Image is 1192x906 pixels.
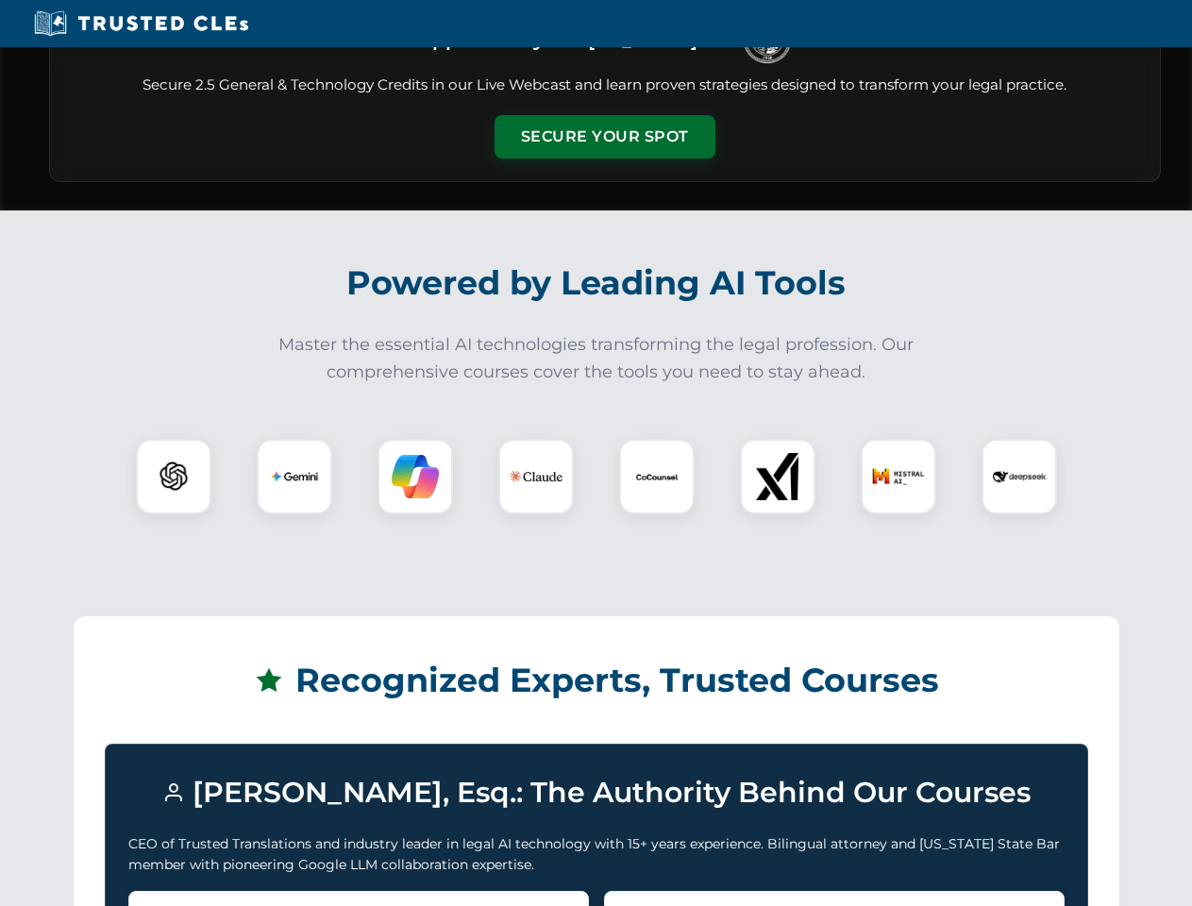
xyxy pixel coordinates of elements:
[872,450,925,503] img: Mistral AI Logo
[495,115,715,159] button: Secure Your Spot
[128,767,1065,818] h3: [PERSON_NAME], Esq.: The Authority Behind Our Courses
[378,439,453,514] div: Copilot
[28,9,254,38] img: Trusted CLEs
[146,449,201,504] img: ChatGPT Logo
[993,450,1046,503] img: DeepSeek Logo
[74,250,1119,316] h2: Powered by Leading AI Tools
[498,439,574,514] div: Claude
[633,453,680,500] img: CoCounsel Logo
[861,439,936,514] div: Mistral AI
[266,331,927,386] p: Master the essential AI technologies transforming the legal profession. Our comprehensive courses...
[271,453,318,500] img: Gemini Logo
[73,75,1137,96] p: Secure 2.5 General & Technology Credits in our Live Webcast and learn proven strategies designed ...
[136,439,211,514] div: ChatGPT
[510,450,562,503] img: Claude Logo
[392,453,439,500] img: Copilot Logo
[128,833,1065,876] p: CEO of Trusted Translations and industry leader in legal AI technology with 15+ years experience....
[754,453,801,500] img: xAI Logo
[982,439,1057,514] div: DeepSeek
[619,439,695,514] div: CoCounsel
[257,439,332,514] div: Gemini
[740,439,815,514] div: xAI
[105,647,1088,713] h2: Recognized Experts, Trusted Courses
